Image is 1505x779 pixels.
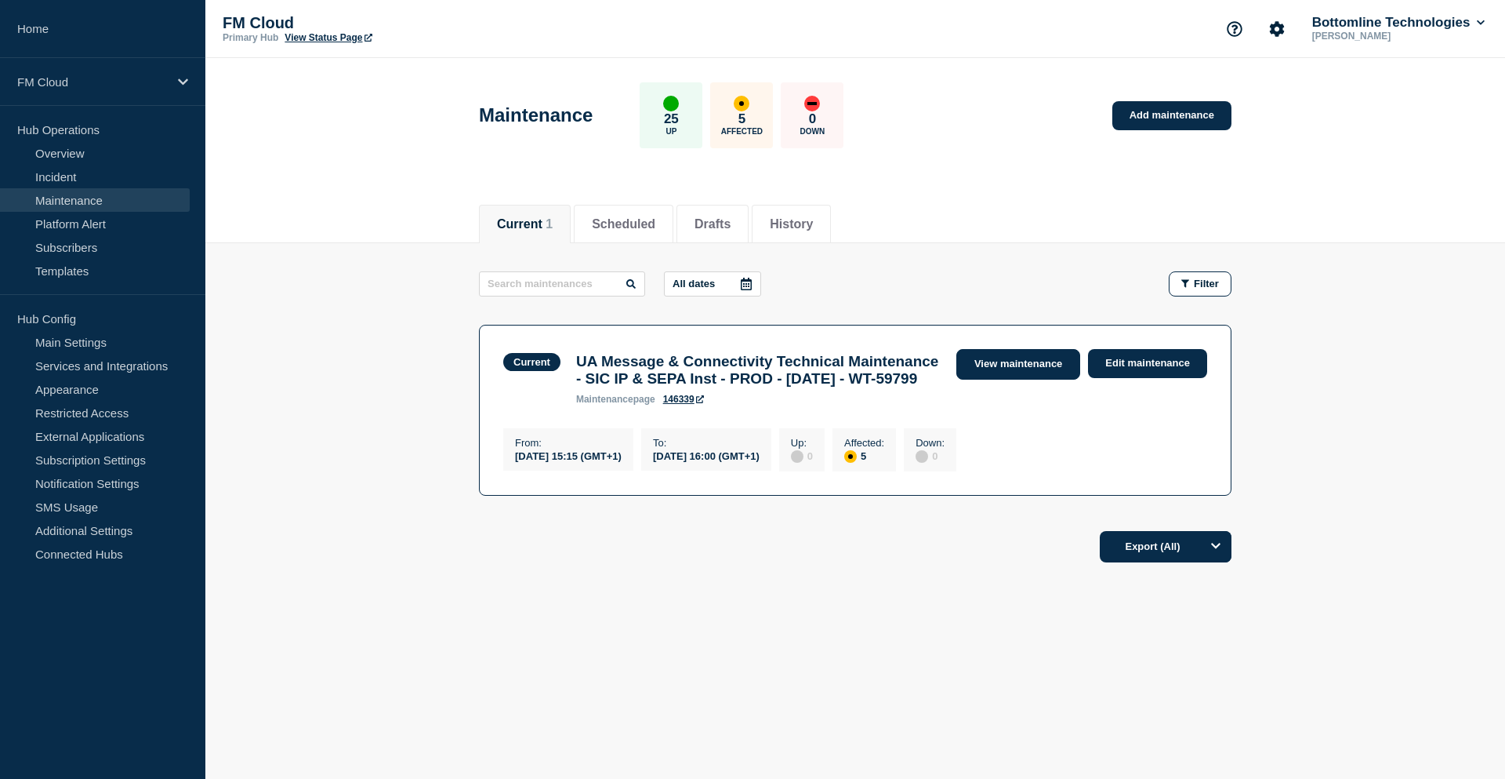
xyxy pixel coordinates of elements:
span: 1 [546,217,553,231]
button: All dates [664,271,761,297]
div: 5 [844,449,884,463]
a: View Status Page [285,32,372,43]
p: 25 [664,111,679,127]
button: Drafts [694,217,731,231]
span: maintenance [576,394,633,405]
p: Affected : [844,437,884,449]
div: disabled [791,450,803,463]
h1: Maintenance [479,104,593,126]
p: All dates [673,278,715,289]
div: 0 [791,449,813,463]
div: Current [513,356,550,368]
p: Down : [916,437,945,449]
a: 146339 [663,394,704,405]
h3: UA Message & Connectivity Technical Maintenance - SIC IP & SEPA Inst - PROD - [DATE] - WT-59799 [576,353,941,388]
button: Export (All) [1100,531,1231,562]
p: [PERSON_NAME] [1309,31,1472,42]
a: Add maintenance [1112,101,1231,130]
a: View maintenance [956,349,1080,380]
div: [DATE] 16:00 (GMT+1) [653,449,760,462]
span: Filter [1194,278,1219,289]
button: Filter [1169,271,1231,297]
div: up [663,96,679,111]
div: affected [844,450,857,463]
p: Down [800,127,825,136]
p: FM Cloud [17,75,168,89]
p: page [576,394,655,405]
p: To : [653,437,760,449]
div: affected [734,96,749,111]
p: Up : [791,437,813,449]
div: 0 [916,449,945,463]
p: From : [515,437,622,449]
a: Edit maintenance [1088,349,1207,378]
button: Scheduled [592,217,655,231]
p: 0 [809,111,816,127]
p: Up [665,127,676,136]
div: disabled [916,450,928,463]
button: Options [1200,531,1231,562]
p: Primary Hub [223,32,278,43]
div: down [804,96,820,111]
button: Current 1 [497,217,553,231]
div: [DATE] 15:15 (GMT+1) [515,449,622,462]
button: History [770,217,813,231]
input: Search maintenances [479,271,645,297]
p: 5 [738,111,745,127]
p: FM Cloud [223,14,536,32]
button: Support [1218,13,1251,46]
button: Account settings [1260,13,1293,46]
p: Affected [721,127,763,136]
button: Bottomline Technologies [1309,15,1488,31]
